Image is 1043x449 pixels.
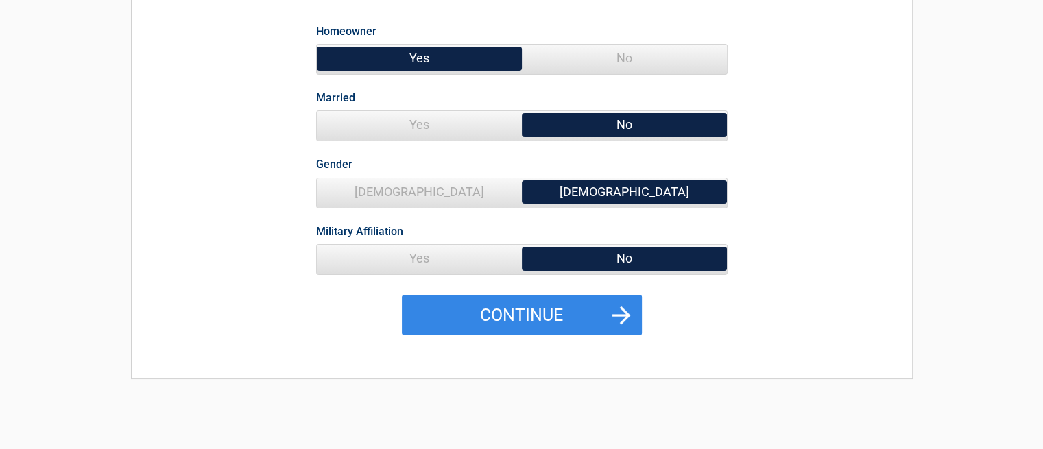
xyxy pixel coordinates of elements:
span: No [522,45,727,72]
span: No [522,111,727,138]
label: Homeowner [316,22,376,40]
span: Yes [317,45,522,72]
span: No [522,245,727,272]
label: Married [316,88,355,107]
label: Military Affiliation [316,222,403,241]
span: [DEMOGRAPHIC_DATA] [522,178,727,206]
button: Continue [402,295,642,335]
span: [DEMOGRAPHIC_DATA] [317,178,522,206]
span: Yes [317,111,522,138]
span: Yes [317,245,522,272]
label: Gender [316,155,352,173]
